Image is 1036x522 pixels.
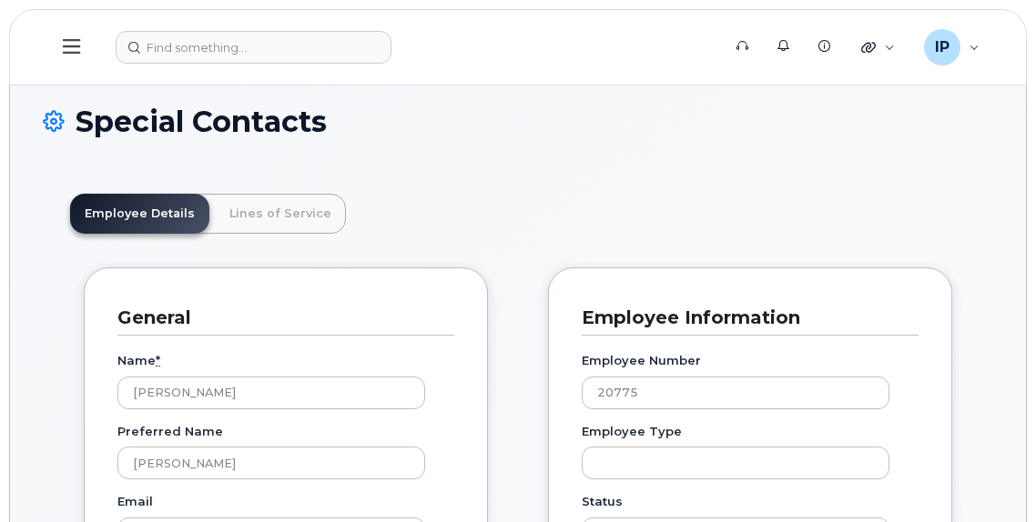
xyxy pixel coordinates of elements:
label: Status [582,493,623,510]
a: Employee Details [70,194,209,234]
label: Preferred Name [117,423,223,440]
h3: General [117,306,441,330]
h3: Employee Information [582,306,905,330]
abbr: required [156,353,160,367]
label: Name [117,352,160,369]
a: Lines of Service [215,194,346,234]
label: Employee Number [582,352,701,369]
label: Employee Type [582,423,682,440]
h1: Special Contacts [43,105,993,137]
label: Email [117,493,153,510]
